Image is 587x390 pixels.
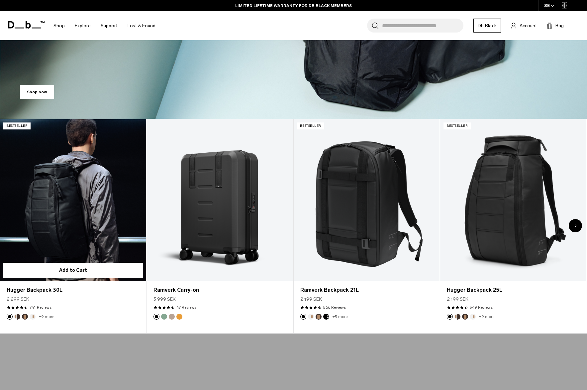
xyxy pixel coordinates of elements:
[479,314,494,319] a: +9 more
[511,22,537,30] a: Account
[7,314,13,320] button: Black Out
[470,304,493,310] a: 549 reviews
[147,119,294,334] div: 2 / 20
[443,122,471,129] p: Bestseller
[20,85,54,99] a: Shop now
[30,314,36,320] button: Oatmilk
[440,119,587,334] div: 4 / 20
[176,304,196,310] a: 47 reviews
[555,22,564,29] span: Bag
[300,314,306,320] button: Black Out
[470,314,476,320] button: Oatmilk
[547,22,564,30] button: Bag
[308,314,314,320] button: Oatmilk
[323,314,329,320] button: Charcoal Grey
[323,304,346,310] a: 566 reviews
[473,19,501,33] a: Db Black
[569,219,582,232] div: Next slide
[39,314,54,319] a: +9 more
[147,119,293,281] a: Ramverk Carry-on
[14,314,20,320] button: Cappuccino
[333,314,347,319] a: +5 more
[49,11,160,40] nav: Main Navigation
[235,3,352,9] a: LIMITED LIFETIME WARRANTY FOR DB BLACK MEMBERS
[153,286,286,294] a: Ramverk Carry-on
[7,286,140,294] a: Hugger Backpack 30L
[447,296,468,303] span: 2 199 SEK
[447,286,580,294] a: Hugger Backpack 25L
[3,263,143,278] button: Add to Cart
[161,314,167,320] button: Green Ray
[520,22,537,29] span: Account
[3,122,31,129] p: Bestseller
[30,304,51,310] a: 741 reviews
[300,286,433,294] a: Ramverk Backpack 21L
[454,314,460,320] button: Cappuccino
[462,314,468,320] button: Espresso
[169,314,175,320] button: Fogbow Beige
[440,119,586,281] a: Hugger Backpack 25L
[22,314,28,320] button: Espresso
[53,14,65,38] a: Shop
[447,314,453,320] button: Black Out
[294,119,440,281] a: Ramverk Backpack 21L
[101,14,118,38] a: Support
[297,122,324,129] p: Bestseller
[75,14,91,38] a: Explore
[316,314,322,320] button: Espresso
[153,296,176,303] span: 3 999 SEK
[128,14,155,38] a: Lost & Found
[176,314,182,320] button: Parhelion Orange
[153,314,159,320] button: Black Out
[294,119,440,334] div: 3 / 20
[7,296,29,303] span: 2 299 SEK
[300,296,322,303] span: 2 199 SEK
